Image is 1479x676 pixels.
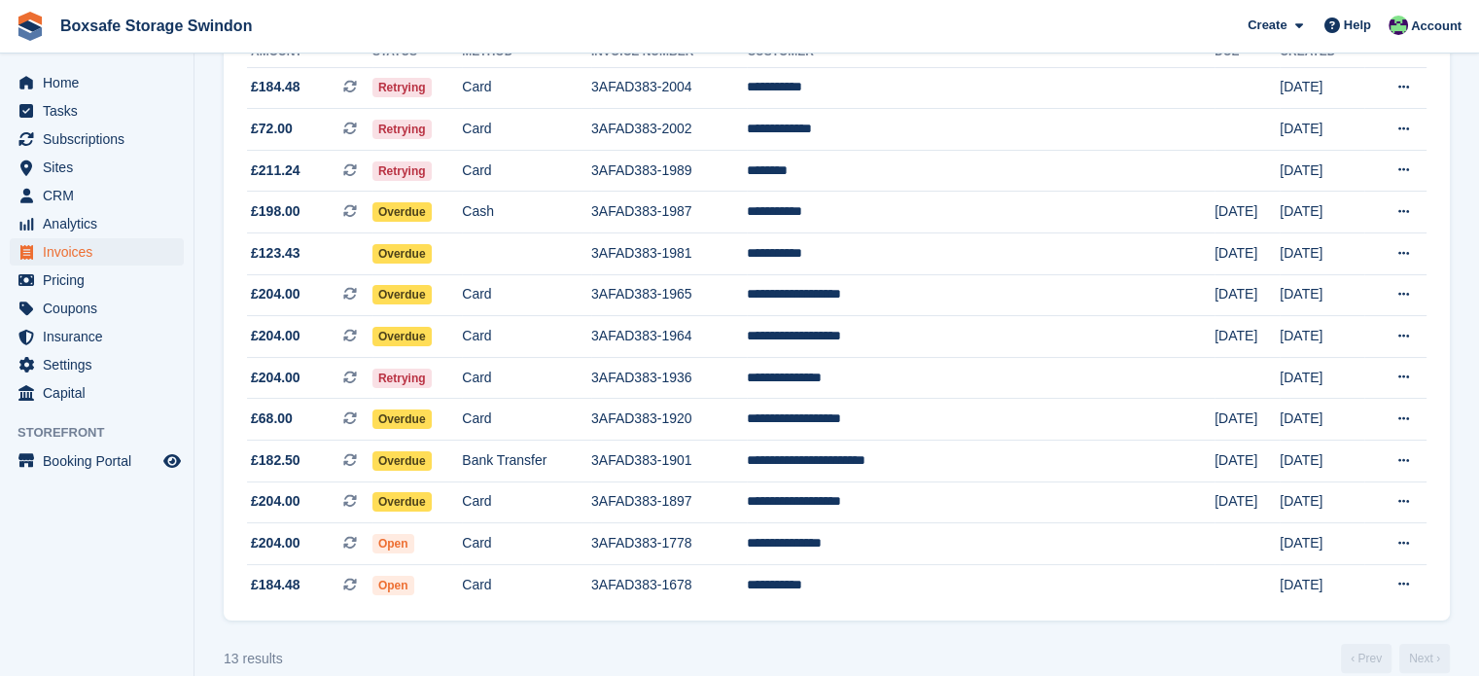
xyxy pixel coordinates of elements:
td: 3AFAD383-1989 [591,150,747,192]
td: 3AFAD383-1901 [591,441,747,482]
td: [DATE] [1280,150,1364,192]
td: 3AFAD383-1981 [591,233,747,275]
span: Help [1344,16,1371,35]
a: menu [10,97,184,125]
a: menu [10,323,184,350]
td: [DATE] [1280,67,1364,109]
span: Capital [43,379,159,407]
span: Invoices [43,238,159,266]
a: menu [10,379,184,407]
td: Card [462,481,591,523]
td: 3AFAD383-1964 [591,316,747,358]
span: £204.00 [251,326,300,346]
td: [DATE] [1215,441,1280,482]
td: 3AFAD383-2002 [591,109,747,151]
td: [DATE] [1215,399,1280,441]
td: 3AFAD383-1936 [591,357,747,399]
td: Card [462,150,591,192]
span: Retrying [372,161,432,181]
span: Overdue [372,327,432,346]
a: menu [10,182,184,209]
span: Analytics [43,210,159,237]
a: menu [10,238,184,266]
td: 3AFAD383-1987 [591,192,747,233]
span: £204.00 [251,284,300,304]
span: £72.00 [251,119,293,139]
td: Card [462,357,591,399]
span: Home [43,69,159,96]
a: menu [10,69,184,96]
td: [DATE] [1280,481,1364,523]
span: Overdue [372,409,432,429]
td: 3AFAD383-1778 [591,523,747,565]
span: Overdue [372,202,432,222]
a: Next [1399,644,1450,673]
td: 3AFAD383-1897 [591,481,747,523]
td: [DATE] [1280,109,1364,151]
td: [DATE] [1215,233,1280,275]
span: Overdue [372,492,432,512]
span: Create [1248,16,1286,35]
img: Kim Virabi [1389,16,1408,35]
td: Cash [462,192,591,233]
a: menu [10,295,184,322]
span: Insurance [43,323,159,350]
td: [DATE] [1215,274,1280,316]
span: Overdue [372,451,432,471]
td: [DATE] [1280,316,1364,358]
span: £182.50 [251,450,300,471]
td: Card [462,564,591,605]
span: Sites [43,154,159,181]
span: £204.00 [251,491,300,512]
td: Bank Transfer [462,441,591,482]
td: [DATE] [1280,274,1364,316]
td: [DATE] [1280,233,1364,275]
span: £204.00 [251,368,300,388]
a: menu [10,125,184,153]
a: menu [10,210,184,237]
span: Open [372,534,414,553]
span: CRM [43,182,159,209]
a: menu [10,154,184,181]
td: [DATE] [1280,399,1364,441]
a: menu [10,447,184,475]
span: Pricing [43,267,159,294]
a: Boxsafe Storage Swindon [53,10,260,42]
td: Card [462,109,591,151]
td: 3AFAD383-1965 [591,274,747,316]
td: Card [462,274,591,316]
span: £198.00 [251,201,300,222]
td: [DATE] [1280,441,1364,482]
span: Retrying [372,369,432,388]
nav: Page [1337,644,1454,673]
span: Overdue [372,285,432,304]
span: £184.48 [251,77,300,97]
span: Coupons [43,295,159,322]
span: Overdue [372,244,432,264]
span: £211.24 [251,160,300,181]
td: 3AFAD383-2004 [591,67,747,109]
span: £68.00 [251,409,293,429]
td: Card [462,523,591,565]
span: Storefront [18,423,194,443]
span: Settings [43,351,159,378]
td: Card [462,316,591,358]
span: Tasks [43,97,159,125]
span: Account [1411,17,1461,36]
td: 3AFAD383-1920 [591,399,747,441]
td: [DATE] [1215,316,1280,358]
span: Subscriptions [43,125,159,153]
td: [DATE] [1215,481,1280,523]
span: £184.48 [251,575,300,595]
td: [DATE] [1280,523,1364,565]
td: [DATE] [1280,357,1364,399]
img: stora-icon-8386f47178a22dfd0bd8f6a31ec36ba5ce8667c1dd55bd0f319d3a0aa187defe.svg [16,12,45,41]
span: £123.43 [251,243,300,264]
span: Booking Portal [43,447,159,475]
a: Previous [1341,644,1391,673]
td: 3AFAD383-1678 [591,564,747,605]
span: £204.00 [251,533,300,553]
span: Open [372,576,414,595]
td: [DATE] [1215,192,1280,233]
span: Retrying [372,78,432,97]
